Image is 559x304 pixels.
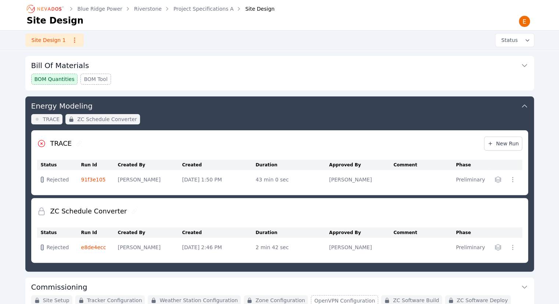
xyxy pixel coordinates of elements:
span: BOM Tool [84,75,107,83]
a: Blue Ridge Power [78,5,122,13]
span: Weather Station Configuration [160,297,238,304]
button: Bill Of Materials [31,56,528,74]
th: Run Id [81,160,118,170]
h3: Commissioning [31,282,87,292]
span: Status [498,36,518,44]
th: Phase [456,160,491,170]
td: [PERSON_NAME] [329,238,394,257]
th: Comment [394,227,456,238]
th: Created [182,227,256,238]
td: [DATE] 2:46 PM [182,238,256,257]
img: Emily Walker [519,15,530,27]
td: [PERSON_NAME] [118,238,182,257]
td: [DATE] 1:50 PM [182,170,256,189]
div: 43 min 0 sec [256,176,326,183]
a: 91f3e105 [81,177,106,183]
h1: Site Design [27,15,84,26]
th: Created By [118,227,182,238]
h2: ZC Schedule Converter [50,206,127,216]
th: Status [37,160,81,170]
a: Project Specifications A [173,5,234,13]
span: Tracker Configuration [87,297,142,304]
h3: Bill Of Materials [31,60,89,71]
span: ZC Software Deploy [457,297,508,304]
a: Riverstone [134,5,162,13]
th: Comment [394,160,456,170]
td: [PERSON_NAME] [329,170,394,189]
nav: Breadcrumb [27,3,275,15]
th: Created [182,160,256,170]
span: Rejected [47,176,69,183]
div: Preliminary [456,244,487,251]
span: New Run [487,140,519,147]
span: Zone Configuration [255,297,305,304]
td: [PERSON_NAME] [118,170,182,189]
h3: Energy Modeling [31,101,93,111]
div: Site Design [235,5,275,13]
h2: TRACE [50,138,72,149]
button: Energy Modeling [31,96,528,114]
span: Rejected [47,244,69,251]
div: Preliminary [456,176,487,183]
th: Status [37,227,81,238]
th: Created By [118,160,182,170]
button: Status [495,33,534,47]
span: BOM Quantities [35,75,75,83]
span: ZC Software Build [393,297,439,304]
th: Duration [256,227,329,238]
a: e8de4ecc [81,244,106,250]
th: Approved By [329,227,394,238]
a: Site Design 1 [25,33,84,47]
th: Duration [256,160,329,170]
div: 2 min 42 sec [256,244,326,251]
span: ZC Schedule Converter [77,116,137,123]
th: Phase [456,227,491,238]
th: Approved By [329,160,394,170]
span: Site Setup [43,297,69,304]
div: Energy ModelingTRACEZC Schedule ConverterTRACENew RunStatusRun IdCreated ByCreatedDurationApprove... [25,96,534,272]
a: New Run [484,137,522,151]
div: Bill Of MaterialsBOM QuantitiesBOM Tool [25,56,534,91]
th: Run Id [81,227,118,238]
span: TRACE [43,116,60,123]
button: Commissioning [31,278,528,295]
